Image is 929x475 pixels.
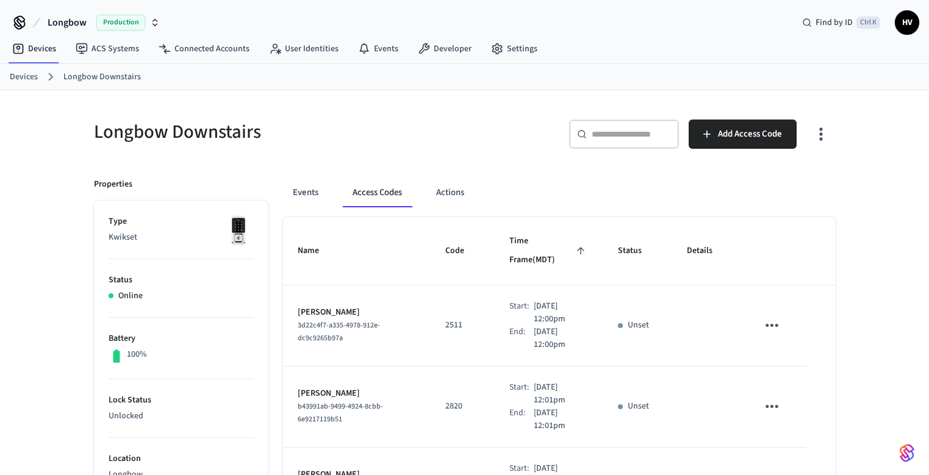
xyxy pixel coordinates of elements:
p: [DATE] 12:00pm [534,326,589,351]
h5: Longbow Downstairs [94,120,457,145]
div: End: [509,326,534,351]
button: HV [895,10,919,35]
p: Status [109,274,254,287]
span: HV [896,12,918,34]
div: End: [509,407,534,432]
p: Kwikset [109,231,254,244]
a: Longbow Downstairs [63,71,141,84]
p: [PERSON_NAME] [298,387,417,400]
p: [DATE] 12:01pm [534,407,589,432]
p: 2820 [445,400,480,413]
span: Add Access Code [718,126,782,142]
a: Settings [481,38,547,60]
a: User Identities [259,38,348,60]
span: Production [96,15,145,30]
a: Devices [2,38,66,60]
p: Unset [628,319,649,332]
p: [DATE] 12:01pm [534,381,589,407]
a: ACS Systems [66,38,149,60]
p: [DATE] 12:00pm [534,300,589,326]
p: Type [109,215,254,228]
span: Details [687,241,728,260]
span: Ctrl K [856,16,880,29]
p: [PERSON_NAME] [298,306,417,319]
a: Connected Accounts [149,38,259,60]
a: Devices [10,71,38,84]
span: Longbow [48,15,87,30]
p: Location [109,452,254,465]
div: Start: [509,300,534,326]
button: Events [283,178,328,207]
p: 100% [127,348,147,361]
span: Code [445,241,480,260]
img: SeamLogoGradient.69752ec5.svg [900,443,914,463]
button: Access Codes [343,178,412,207]
img: Kwikset Halo Touchscreen Wifi Enabled Smart Lock, Polished Chrome, Front [223,215,254,246]
p: Properties [94,178,132,191]
a: Events [348,38,408,60]
span: Find by ID [816,16,853,29]
div: Start: [509,381,534,407]
p: Online [118,290,143,302]
p: Battery [109,332,254,345]
div: ant example [283,178,836,207]
button: Add Access Code [689,120,797,149]
span: Time Frame(MDT) [509,232,589,270]
button: Actions [426,178,474,207]
p: 2511 [445,319,480,332]
span: Name [298,241,335,260]
span: b43991ab-9499-4924-8cbb-6e9217119b51 [298,401,383,424]
span: Status [618,241,658,260]
p: Lock Status [109,394,254,407]
p: Unset [628,400,649,413]
a: Developer [408,38,481,60]
div: Find by IDCtrl K [792,12,890,34]
span: 3d22c4f7-a335-4978-912e-dc9c9265b97a [298,320,380,343]
p: Unlocked [109,410,254,423]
